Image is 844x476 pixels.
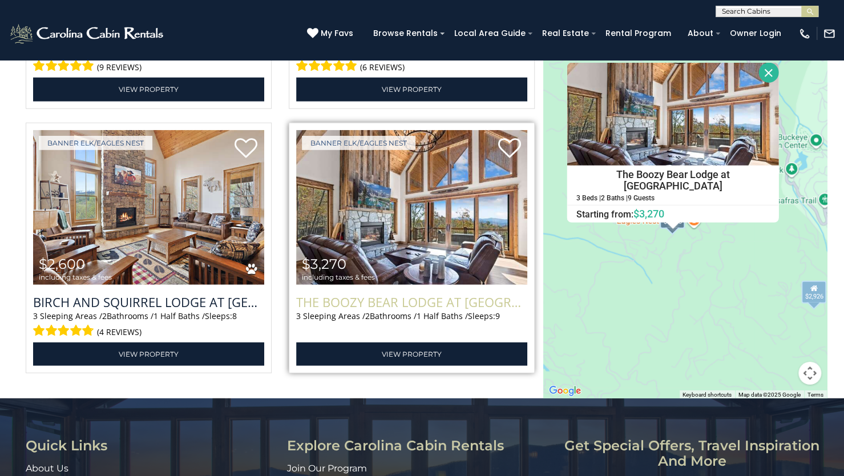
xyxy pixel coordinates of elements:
span: 9 [495,310,500,321]
span: Map data ©2025 Google [738,391,801,397]
button: Close [758,63,778,83]
span: including taxes & fees [302,273,375,281]
img: Birch and Squirrel Lodge at Eagles Nest [33,130,264,285]
img: phone-regular-white.png [798,27,811,40]
a: Birch and Squirrel Lodge at [GEOGRAPHIC_DATA] [33,293,264,310]
a: Rental Program [600,25,677,42]
img: The Boozy Bear Lodge at Eagles Nest [567,63,778,166]
a: Browse Rentals [368,25,443,42]
div: Sleeping Areas / Bathrooms / Sleeps: [33,310,264,340]
a: View Property [33,78,264,101]
button: Map camera controls [798,362,821,385]
h3: Explore Carolina Cabin Rentals [287,438,548,453]
span: 1 Half Baths / [417,310,468,321]
img: mail-regular-white.png [823,27,835,40]
span: My Favs [321,27,353,39]
span: (4 reviews) [97,325,142,340]
span: 3 [33,310,38,321]
span: $2,600 [39,256,85,272]
span: 3 [296,310,301,321]
a: Terms (opens in new tab) [807,391,823,397]
a: Join Our Program [287,463,367,474]
a: The Boozy Bear Lodge at [GEOGRAPHIC_DATA] 3 Beds | 2 Baths | 9 Guests Starting from:$3,270 [567,166,778,220]
a: Open this area in Google Maps (opens a new window) [546,384,584,398]
span: 8 [232,310,237,321]
h3: The Boozy Bear Lodge at Eagles Nest [296,293,527,310]
span: including taxes & fees [39,273,112,281]
img: White-1-2.png [9,22,167,45]
span: (9 reviews) [97,60,142,75]
a: My Favs [307,27,356,40]
a: The Boozy Bear Lodge at [GEOGRAPHIC_DATA] [296,293,527,310]
h3: Birch and Squirrel Lodge at Eagles Nest [33,293,264,310]
img: The Boozy Bear Lodge at Eagles Nest [296,130,527,285]
a: Local Area Guide [449,25,531,42]
a: Birch and Squirrel Lodge at Eagles Nest $2,600 including taxes & fees [33,130,264,285]
div: Sleeping Areas / Bathrooms / Sleeps: [33,46,264,75]
a: Banner Elk/Eagles Nest [302,136,415,150]
img: Google [546,384,584,398]
h4: The Boozy Bear Lodge at [GEOGRAPHIC_DATA] [567,166,778,195]
div: $2,926 [801,280,826,303]
div: Sleeping Areas / Bathrooms / Sleeps: [296,46,527,75]
h5: 2 Baths | [600,194,627,201]
div: Sleeping Areas / Bathrooms / Sleeps: [296,310,527,340]
span: (6 reviews) [360,60,405,75]
a: View Property [296,78,527,101]
a: View Property [296,342,527,366]
button: Keyboard shortcuts [683,390,732,398]
span: 1 Half Baths / [154,310,205,321]
a: Add to favorites [235,137,257,161]
h6: Starting from: [567,208,778,220]
span: 2 [365,310,370,321]
h3: Get special offers, travel inspiration and more [557,438,827,469]
a: About [682,25,719,42]
a: Owner Login [724,25,787,42]
span: $3,270 [302,256,346,272]
span: $3,270 [633,208,664,220]
h3: Quick Links [26,438,278,453]
span: 2 [102,310,107,321]
h5: 3 Beds | [576,194,600,201]
a: Real Estate [536,25,595,42]
a: The Boozy Bear Lodge at Eagles Nest $3,270 including taxes & fees [296,130,527,285]
a: Banner Elk/Eagles Nest [39,136,152,150]
a: View Property [33,342,264,366]
a: About Us [26,463,68,474]
h5: 9 Guests [627,194,654,201]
